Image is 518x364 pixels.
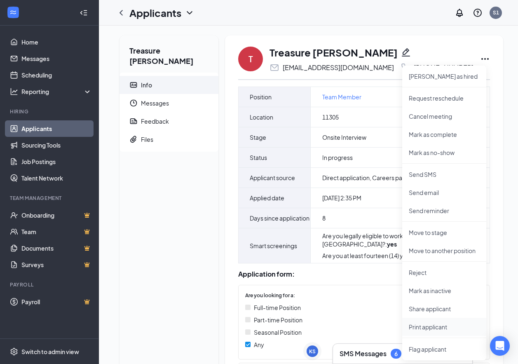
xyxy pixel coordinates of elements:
a: PaperclipFiles [120,130,218,148]
svg: Ellipses [480,54,490,64]
span: Any [254,340,264,349]
p: [PERSON_NAME] as hired [409,72,480,80]
a: Talent Network [21,170,92,186]
span: Part-time Position [254,315,302,324]
svg: Pencil [401,47,411,57]
span: Smart screenings [250,241,297,251]
div: Open Intercom Messenger [490,336,510,356]
a: PayrollCrown [21,294,92,310]
div: Application form: [238,270,490,278]
h1: Applicants [129,6,181,20]
div: Reporting [21,87,92,96]
svg: Notifications [455,8,464,18]
div: [PHONE_NUMBER] [414,63,473,72]
span: Flag applicant [409,345,480,354]
p: Move to stage [409,228,480,237]
a: Home [21,34,92,50]
div: [EMAIL_ADDRESS][DOMAIN_NAME] [283,63,394,72]
span: Location [250,112,273,122]
div: 6 [394,350,398,357]
svg: Clock [129,99,138,107]
p: Mark as no-show [409,148,480,157]
span: In progress [322,153,353,162]
div: Payroll [10,281,90,288]
div: T [248,53,253,65]
svg: Email [270,63,279,73]
a: Messages [21,50,92,67]
a: Team Member [322,92,361,101]
p: Send SMS [409,170,480,178]
span: 8 [322,214,326,222]
p: Print applicant [409,323,480,331]
span: Position [250,92,272,102]
h3: SMS Messages [340,349,387,358]
span: Direct application, Careers page [322,174,410,182]
span: 11305 [322,113,339,121]
p: Share applicant [409,305,480,313]
p: Mark as complete [409,130,480,139]
span: Applied date [250,193,284,203]
a: ContactCardInfo [120,76,218,94]
svg: ChevronLeft [116,8,126,18]
p: Send email [409,188,480,197]
div: KS [309,348,316,355]
svg: ContactCard [129,81,138,89]
p: Mark as inactive [409,287,480,295]
div: Are you at least fourteen (14) years of age? : [322,251,468,260]
span: Applicant source [250,173,295,183]
div: Feedback [141,117,169,125]
a: SurveysCrown [21,256,92,273]
div: Info [141,81,152,89]
span: Seasonal Position [254,328,302,337]
span: Full-time Position [254,303,301,312]
a: OnboardingCrown [21,207,92,223]
p: Move to another position [409,247,480,255]
div: Are you legally eligible to work in the [GEOGRAPHIC_DATA]? : [322,232,468,248]
svg: QuestionInfo [473,8,483,18]
div: Files [141,135,153,143]
a: DocumentsCrown [21,240,92,256]
a: TeamCrown [21,223,92,240]
a: Sourcing Tools [21,137,92,153]
div: Hiring [10,108,90,115]
a: Applicants [21,120,92,137]
svg: WorkstreamLogo [9,8,17,16]
svg: Paperclip [129,135,138,143]
svg: Analysis [10,87,18,96]
span: Onsite Interview [322,133,366,141]
span: [DATE] 2:35 PM [322,194,361,202]
span: Are you looking for a: [245,292,295,300]
a: Job Postings [21,153,92,170]
a: ClockMessages [120,94,218,112]
div: Team Management [10,195,90,202]
strong: yes [387,240,397,248]
p: Request reschedule [409,94,480,102]
span: Status [250,153,267,162]
p: Cancel meeting [409,112,480,120]
h1: Treasure [PERSON_NAME] [270,45,398,59]
svg: Report [129,117,138,125]
span: Days since application [250,213,309,223]
span: Messages [141,94,212,112]
svg: Settings [10,348,18,356]
svg: Collapse [80,9,88,17]
p: Reject [409,268,480,277]
svg: Phone [401,63,410,73]
span: Stage [250,132,266,142]
svg: ChevronDown [185,8,195,18]
a: Scheduling [21,67,92,83]
div: Switch to admin view [21,348,79,356]
a: ReportFeedback [120,112,218,130]
h2: Treasure [PERSON_NAME] [120,35,218,73]
div: S1 [493,9,499,16]
p: Send reminder [409,207,480,215]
